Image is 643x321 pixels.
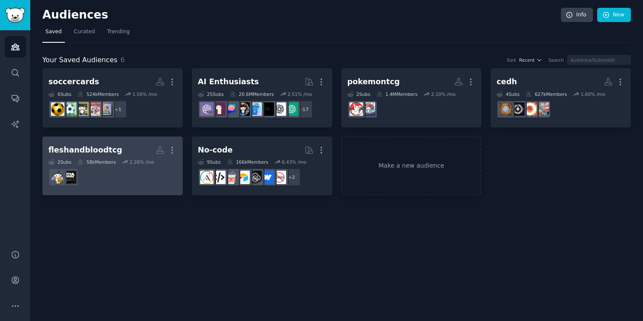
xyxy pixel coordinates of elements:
[507,57,516,63] div: Sort
[273,102,286,116] img: OpenAI
[63,102,76,116] img: soccercard
[77,159,116,165] div: 58k Members
[567,55,631,65] input: Audience/Subreddit
[519,57,542,63] button: Recent
[248,102,262,116] img: artificial
[74,28,95,36] span: Curated
[347,91,370,97] div: 2 Sub s
[282,159,306,165] div: 6.43 % /mo
[376,91,417,97] div: 1.4M Members
[48,76,99,87] div: soccercards
[525,91,567,97] div: 627k Members
[63,171,76,184] img: starwarsunlimited
[48,91,71,97] div: 6 Sub s
[48,145,122,156] div: fleshandbloodtcg
[5,8,25,23] img: GummySearch logo
[261,171,274,184] img: webflow
[431,91,456,97] div: 2.10 % /mo
[490,68,631,127] a: cedh4Subs627kMembers1.60% /moOnePieceTCGEDHLorcanaCompetitiveEDH
[132,91,157,97] div: 1.56 % /mo
[224,171,238,184] img: nocodelowcode
[192,137,332,196] a: No-code9Subs166kMembers6.43% /mo+2nocodewebflowNoCodeSaaSAirtablenocodelowcodeNoCodeMovementAdalo
[519,57,535,63] span: Recent
[535,102,549,116] img: OnePieceTCG
[362,102,375,116] img: AI_Agents
[104,25,133,43] a: Trending
[341,137,482,196] a: Make a new audience
[109,100,127,118] div: + 1
[499,102,512,116] img: CompetitiveEDH
[236,102,250,116] img: aiArt
[42,25,65,43] a: Saved
[287,91,312,97] div: 2.51 % /mo
[51,102,64,116] img: soccercards
[121,56,125,64] span: 6
[42,8,561,22] h2: Audiences
[198,91,224,97] div: 25 Sub s
[236,171,250,184] img: Airtable
[198,76,259,87] div: AI Enthusiasts
[212,171,226,184] img: NoCodeMovement
[295,100,313,118] div: + 17
[42,137,183,196] a: fleshandbloodtcg2Subs58kMembers2.26% /mostarwarsunlimitedFleshandBloodTCG
[130,159,154,165] div: 2.26 % /mo
[548,57,564,63] div: Search
[99,102,113,116] img: footballcards
[230,91,274,97] div: 20.6M Members
[71,25,98,43] a: Curated
[561,8,593,22] a: Info
[350,102,363,116] img: PokemonTCG
[523,102,537,116] img: EDH
[200,171,213,184] img: Adalo
[42,68,183,127] a: soccercards6Subs524kMembers1.56% /mo+1footballcardshockeycardsbaseballcardssoccercardsoccercards
[198,159,221,165] div: 9 Sub s
[341,68,482,127] a: pokemontcg2Subs1.4MMembers2.10% /moAI_AgentsPokemonTCG
[261,102,274,116] img: ArtificialInteligence
[87,102,101,116] img: hockeycards
[511,102,525,116] img: Lorcana
[347,76,400,87] div: pokemontcg
[497,91,519,97] div: 4 Sub s
[45,28,62,36] span: Saved
[273,171,286,184] img: nocode
[597,8,631,22] a: New
[224,102,238,116] img: ChatGPTPromptGenius
[497,76,517,87] div: cedh
[48,159,71,165] div: 2 Sub s
[77,91,119,97] div: 524k Members
[227,159,268,165] div: 166k Members
[581,91,605,97] div: 1.60 % /mo
[285,102,298,116] img: ChatGPT
[51,171,64,184] img: FleshandBloodTCG
[192,68,332,127] a: AI Enthusiasts25Subs20.6MMembers2.51% /mo+17ChatGPTOpenAIArtificialInteligenceartificialaiArtChat...
[75,102,89,116] img: baseballcards
[42,55,118,66] span: Your Saved Audiences
[107,28,130,36] span: Trending
[212,102,226,116] img: LocalLLaMA
[198,145,233,156] div: No-code
[283,168,301,186] div: + 2
[248,171,262,184] img: NoCodeSaaS
[200,102,213,116] img: ChatGPTPro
